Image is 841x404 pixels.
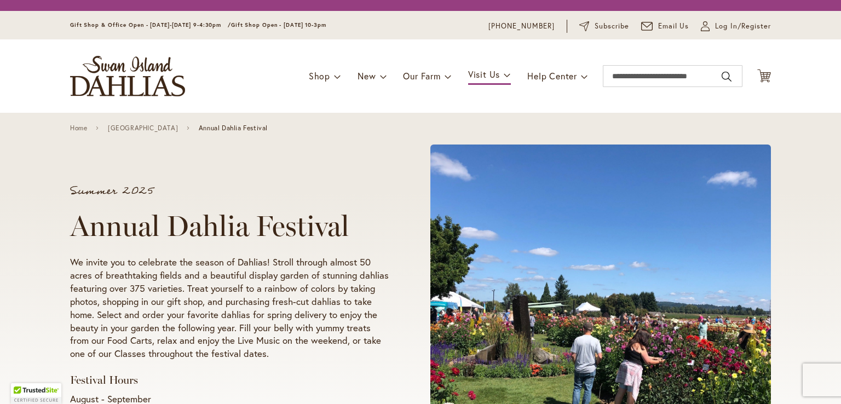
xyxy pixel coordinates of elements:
p: Summer 2025 [70,186,389,197]
a: Subscribe [579,21,629,32]
span: Shop [309,70,330,82]
span: Log In/Register [715,21,771,32]
h3: Festival Hours [70,373,389,387]
span: Annual Dahlia Festival [199,124,268,132]
a: store logo [70,56,185,96]
span: Subscribe [595,21,629,32]
span: New [358,70,376,82]
a: [PHONE_NUMBER] [488,21,555,32]
a: Log In/Register [701,21,771,32]
span: Our Farm [403,70,440,82]
a: [GEOGRAPHIC_DATA] [108,124,178,132]
a: Home [70,124,87,132]
p: We invite you to celebrate the season of Dahlias! Stroll through almost 50 acres of breathtaking ... [70,256,389,361]
div: TrustedSite Certified [11,383,61,404]
span: Gift Shop & Office Open - [DATE]-[DATE] 9-4:30pm / [70,21,231,28]
button: Search [722,68,731,85]
a: Email Us [641,21,689,32]
span: Email Us [658,21,689,32]
h1: Annual Dahlia Festival [70,210,389,243]
span: Help Center [527,70,577,82]
span: Gift Shop Open - [DATE] 10-3pm [231,21,326,28]
span: Visit Us [468,68,500,80]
